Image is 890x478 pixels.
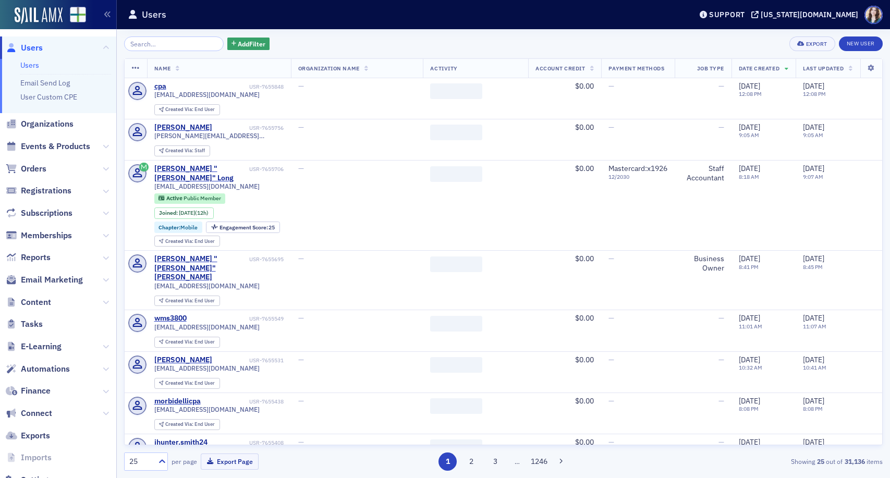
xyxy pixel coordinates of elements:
[803,164,824,173] span: [DATE]
[179,209,195,216] span: [DATE]
[718,122,724,132] span: —
[682,254,724,273] div: Business Owner
[154,337,220,348] div: Created Via: End User
[298,355,304,364] span: —
[803,122,824,132] span: [DATE]
[839,36,883,51] a: New User
[154,164,248,182] a: [PERSON_NAME] "[PERSON_NAME]" Long
[227,38,270,51] button: AddFilter
[739,254,760,263] span: [DATE]
[154,236,220,247] div: Created Via: End User
[806,41,827,47] div: Export
[530,452,548,471] button: 1246
[575,355,594,364] span: $0.00
[154,419,220,430] div: Created Via: End User
[154,123,212,132] a: [PERSON_NAME]
[6,274,83,286] a: Email Marketing
[70,7,86,23] img: SailAMX
[154,222,203,233] div: Chapter:
[6,252,51,263] a: Reports
[21,274,83,286] span: Email Marketing
[298,65,360,72] span: Organization Name
[129,456,152,467] div: 25
[298,164,304,173] span: —
[159,195,221,202] a: Active Public Member
[815,457,826,466] strong: 25
[159,210,179,216] span: Joined :
[575,396,594,406] span: $0.00
[209,439,284,446] div: USR-7655408
[535,65,585,72] span: Account Credit
[21,163,46,175] span: Orders
[803,173,823,180] time: 9:07 AM
[803,65,844,72] span: Last Updated
[154,356,212,365] div: [PERSON_NAME]
[430,125,482,140] span: ‌
[238,39,265,48] span: Add Filter
[697,65,724,72] span: Job Type
[575,313,594,323] span: $0.00
[739,313,760,323] span: [DATE]
[739,263,759,271] time: 8:41 PM
[142,8,166,21] h1: Users
[608,174,667,180] span: 12 / 2030
[124,36,224,51] input: Search…
[739,364,762,371] time: 10:32 AM
[20,78,70,88] a: Email Send Log
[6,318,43,330] a: Tasks
[21,42,43,54] span: Users
[21,430,50,442] span: Exports
[154,296,220,307] div: Created Via: End User
[154,193,226,204] div: Active: Active: Public Member
[739,437,760,447] span: [DATE]
[430,439,482,455] span: ‌
[803,437,824,447] span: [DATE]
[298,122,304,132] span: —
[165,148,205,154] div: Staff
[21,141,90,152] span: Events & Products
[154,314,187,323] a: wms3800
[739,81,760,91] span: [DATE]
[864,6,883,24] span: Profile
[165,421,194,427] span: Created Via :
[154,254,248,282] div: [PERSON_NAME] "[PERSON_NAME]" [PERSON_NAME]
[430,83,482,99] span: ‌
[803,396,824,406] span: [DATE]
[739,164,760,173] span: [DATE]
[21,230,72,241] span: Memberships
[718,355,724,364] span: —
[298,313,304,323] span: —
[608,65,664,72] span: Payment Methods
[6,430,50,442] a: Exports
[165,379,194,386] span: Created Via :
[165,239,215,244] div: End User
[718,437,724,447] span: —
[438,452,457,471] button: 1
[6,452,52,463] a: Imports
[718,313,724,323] span: —
[154,91,260,99] span: [EMAIL_ADDRESS][DOMAIN_NAME]
[15,7,63,24] img: SailAMX
[154,207,214,219] div: Joined: 2025-10-15 00:00:00
[462,452,481,471] button: 2
[154,82,166,91] a: cpa
[843,457,867,466] strong: 31,136
[608,355,614,364] span: —
[6,207,72,219] a: Subscriptions
[608,164,667,173] span: Mastercard : x1926
[430,166,482,182] span: ‌
[682,164,724,182] div: Staff Accountant
[608,81,614,91] span: —
[298,254,304,263] span: —
[739,323,762,330] time: 11:01 AM
[430,398,482,414] span: ‌
[154,397,201,406] a: morbidellicpa
[20,60,39,70] a: Users
[179,210,209,216] div: (12h)
[21,452,52,463] span: Imports
[154,182,260,190] span: [EMAIL_ADDRESS][DOMAIN_NAME]
[739,131,759,139] time: 9:05 AM
[789,36,835,51] button: Export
